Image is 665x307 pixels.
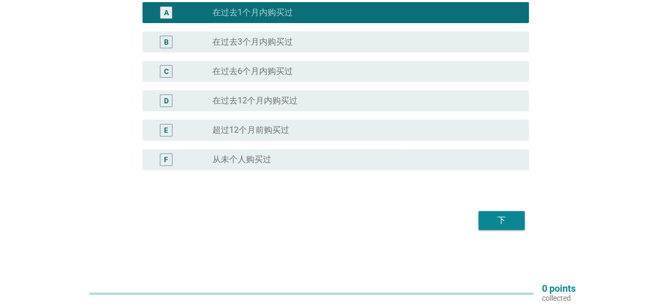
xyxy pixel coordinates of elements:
p: collected [542,293,576,303]
label: 在过去3个月内购买过 [212,37,293,47]
label: 在过去1个月内购买过 [212,7,293,18]
div: E [164,125,168,136]
div: B [164,37,169,48]
div: D [164,96,169,107]
button: 下 [478,211,525,230]
div: A [164,7,169,18]
div: F [164,154,168,165]
label: 超过12个月前购买过 [212,125,289,135]
div: 下 [487,214,516,227]
label: 在过去12个月内购买过 [212,96,298,106]
label: 在过去6个月内购买过 [212,66,293,77]
div: C [164,66,169,77]
p: 0 points [542,284,576,293]
label: 从未个人购买过 [212,154,271,165]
